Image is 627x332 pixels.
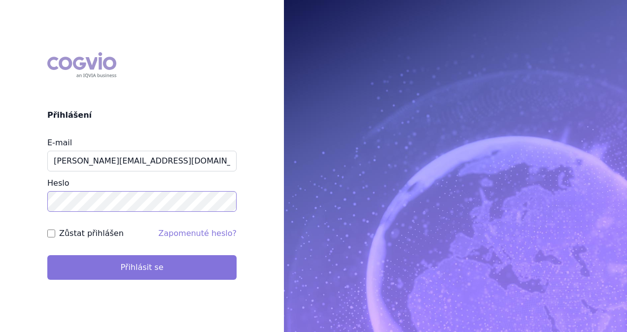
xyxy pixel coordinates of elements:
[158,229,237,238] a: Zapomenuté heslo?
[47,255,237,280] button: Přihlásit se
[47,138,72,147] label: E-mail
[47,109,237,121] h2: Přihlášení
[47,52,116,78] div: COGVIO
[59,228,124,239] label: Zůstat přihlášen
[47,178,69,188] label: Heslo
